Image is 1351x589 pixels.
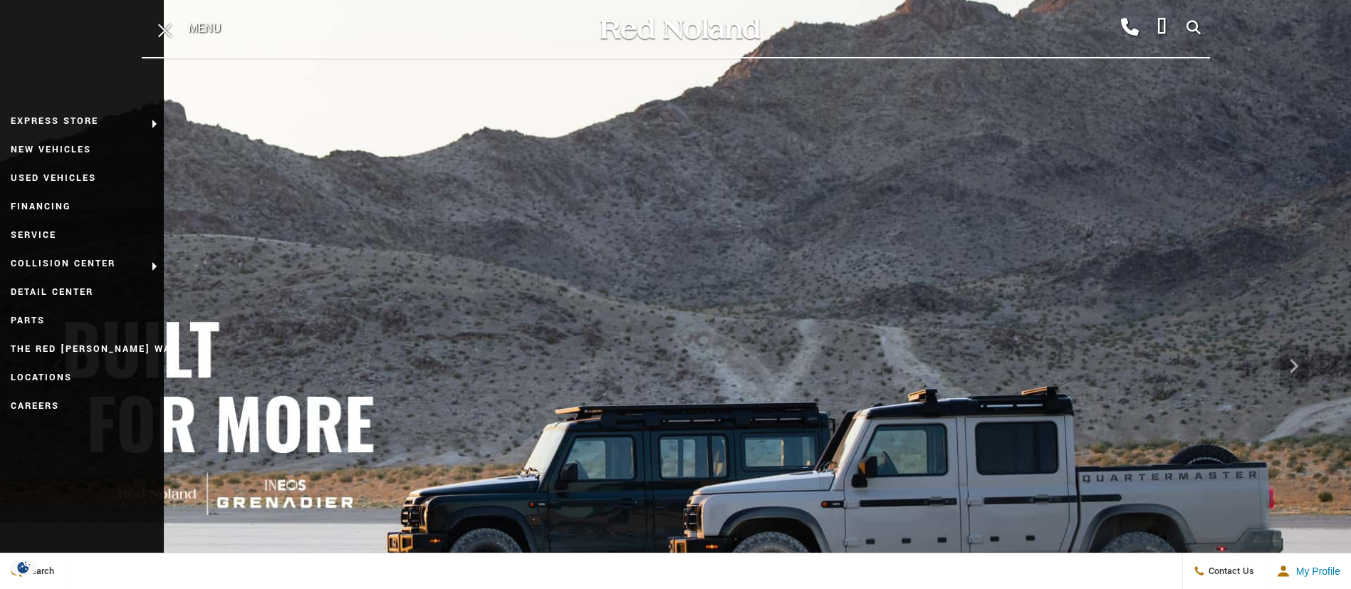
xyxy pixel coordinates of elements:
[7,560,40,575] section: Click to Open Cookie Consent Modal
[1290,565,1340,577] span: My Profile
[1280,345,1308,387] div: Next
[1266,553,1351,589] button: Open user profile menu
[1205,565,1254,578] span: Contact Us
[598,16,761,41] img: Red Noland Auto Group
[7,560,40,575] img: Opt-Out Icon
